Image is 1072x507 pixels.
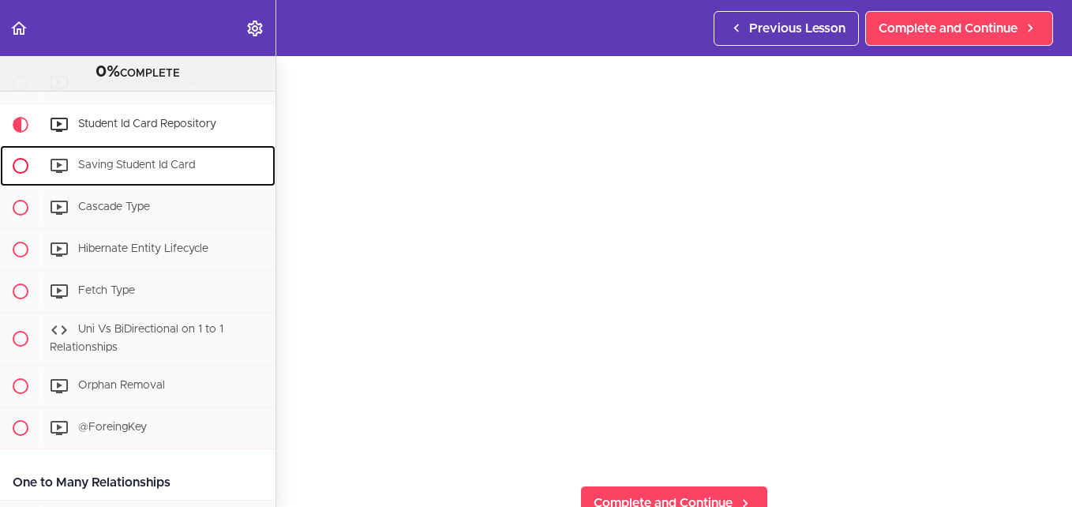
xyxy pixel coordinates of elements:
[246,19,264,38] svg: Settings Menu
[749,19,845,38] span: Previous Lesson
[78,118,216,130] span: Student Id Card Repository
[865,11,1053,46] a: Complete and Continue
[78,285,135,296] span: Fetch Type
[9,19,28,38] svg: Back to course curriculum
[20,62,256,83] div: COMPLETE
[714,11,859,46] a: Previous Lesson
[50,324,223,353] span: Uni Vs BiDirectional on 1 to 1 Relationships
[78,380,165,391] span: Orphan Removal
[78,243,208,254] span: Hibernate Entity Lifecycle
[96,64,120,80] span: 0%
[78,422,147,433] span: @ForeingKey
[78,201,150,212] span: Cascade Type
[879,19,1018,38] span: Complete and Continue
[78,160,195,171] span: Saving Student Id Card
